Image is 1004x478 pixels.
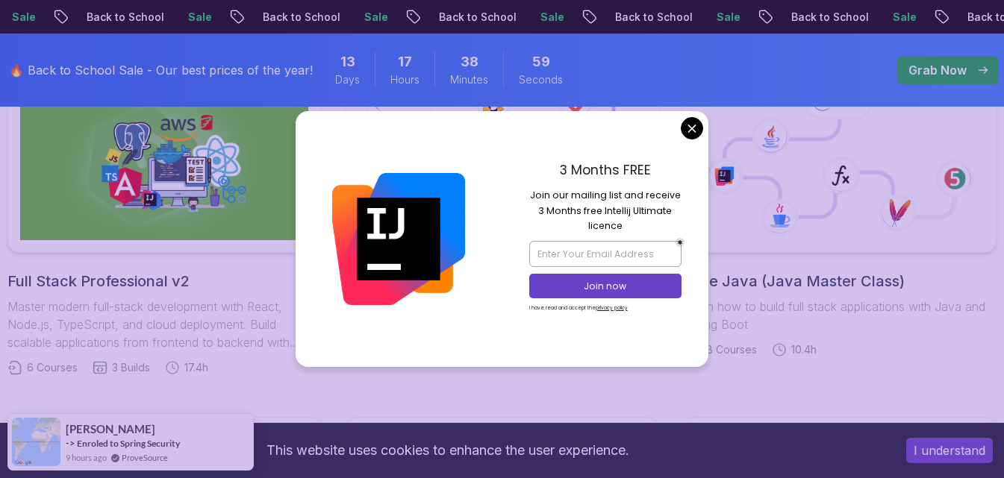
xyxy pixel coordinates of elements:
[184,360,208,375] span: 17.4h
[398,51,412,72] span: 17 Hours
[66,437,75,449] span: ->
[112,360,150,375] span: 3 Builds
[859,10,961,25] p: Back to School
[9,61,313,79] p: 🔥 Back to School Sale - Our best prices of the year!
[683,10,785,25] p: Back to School
[66,451,107,464] span: 9 hours ago
[155,10,256,25] p: Back to School
[12,418,60,466] img: provesource social proof notification image
[532,51,550,72] span: 59 Seconds
[7,271,321,292] h2: Full Stack Professional v2
[507,10,608,25] p: Back to School
[702,342,757,357] span: 18 Courses
[27,360,78,375] span: 6 Courses
[340,51,355,72] span: 13 Days
[908,61,967,79] p: Grab Now
[11,434,884,467] div: This website uses cookies to enhance the user experience.
[791,342,817,357] span: 10.4h
[7,298,321,351] p: Master modern full-stack development with React, Node.js, TypeScript, and cloud deployment. Build...
[683,298,997,333] p: Learn how to build full stack applications with Java and Spring Boot
[906,438,993,463] button: Accept cookies
[608,10,656,25] p: Sale
[335,72,360,87] span: Days
[390,72,420,87] span: Hours
[20,79,308,240] img: Full Stack Professional v2
[461,51,478,72] span: 38 Minutes
[432,10,480,25] p: Sale
[77,438,180,449] a: Enroled to Spring Security
[519,72,563,87] span: Seconds
[66,423,155,435] span: [PERSON_NAME]
[7,66,321,375] a: Full Stack Professional v2Full Stack Professional v2Master modern full-stack development with Rea...
[683,66,997,357] a: Core Java (Java Master Class)Learn how to build full stack applications with Java and Spring Boot...
[80,10,128,25] p: Sale
[450,72,488,87] span: Minutes
[683,271,997,292] h2: Core Java (Java Master Class)
[331,10,432,25] p: Back to School
[122,451,168,464] a: ProveSource
[256,10,304,25] p: Sale
[785,10,832,25] p: Sale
